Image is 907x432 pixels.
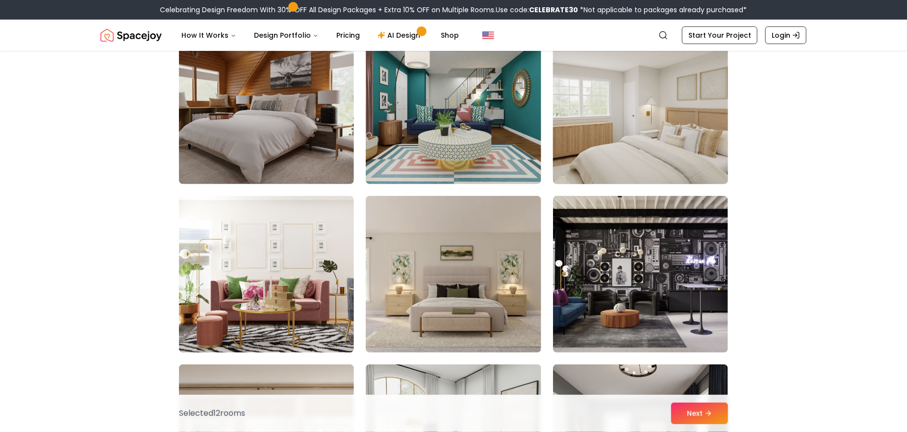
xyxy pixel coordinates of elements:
a: Pricing [328,25,368,45]
nav: Main [174,25,467,45]
a: Spacejoy [101,25,162,45]
p: Selected 12 room s [179,408,245,419]
img: United States [482,29,494,41]
img: Room room-38 [366,196,541,353]
button: Design Portfolio [246,25,327,45]
span: *Not applicable to packages already purchased* [579,5,747,15]
img: Room room-37 [179,196,354,353]
a: AI Design [370,25,431,45]
a: Shop [433,25,467,45]
a: Start Your Project [682,26,757,44]
img: Room room-36 [549,24,732,188]
img: Room room-35 [366,27,541,184]
nav: Global [101,20,806,51]
img: Room room-39 [553,196,728,353]
a: Login [765,26,806,44]
button: Next [671,403,728,424]
img: Room room-34 [179,27,354,184]
button: How It Works [174,25,244,45]
b: CELEBRATE30 [529,5,579,15]
span: Use code: [496,5,579,15]
img: Spacejoy Logo [101,25,162,45]
div: Celebrating Design Freedom With 30% OFF All Design Packages + Extra 10% OFF on Multiple Rooms. [160,5,747,15]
